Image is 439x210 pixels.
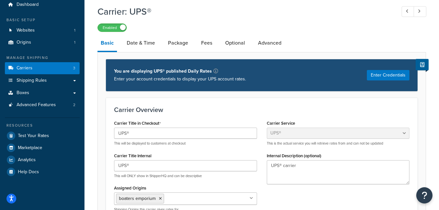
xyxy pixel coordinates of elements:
span: 3 [73,65,75,71]
span: Test Your Rates [18,133,49,139]
label: Carrier Title Internal [114,153,151,158]
button: Enter Credentials [367,70,409,80]
p: This is the actual service you will retrieve rates from and can not be updated [267,141,410,146]
label: Assigned Origins [114,186,146,190]
span: Shipping Rules [17,78,47,83]
span: Advanced Features [17,102,56,108]
a: Advanced Features2 [5,99,80,111]
a: Previous Record [402,6,414,17]
span: 1 [74,28,75,33]
span: 1 [74,40,75,45]
span: Marketplace [18,145,42,151]
span: Dashboard [17,2,39,7]
label: Enabled [98,24,126,32]
a: Next Record [414,6,426,17]
a: Analytics [5,154,80,166]
span: Carriers [17,65,32,71]
button: Open Resource Center [416,187,433,203]
button: Show Help Docs [416,59,429,70]
a: Package [165,35,191,51]
label: Carrier Title in Checkout [114,121,161,126]
span: Boxes [17,90,29,96]
div: Resources [5,123,80,128]
div: Manage Shipping [5,55,80,61]
p: This will be displayed to customers at checkout [114,141,257,146]
textarea: UPS® carrier [267,160,410,184]
li: Origins [5,36,80,49]
a: Advanced [255,35,285,51]
div: Basic Setup [5,17,80,23]
p: You are displaying UPS® published Daily Rates [114,67,246,75]
span: boaters emporium [119,195,156,202]
a: Optional [222,35,248,51]
h1: Carrier: UPS® [97,5,390,18]
span: 2 [73,102,75,108]
li: Carriers [5,62,80,74]
h3: Carrier Overview [114,106,409,113]
a: Websites1 [5,24,80,36]
li: Advanced Features [5,99,80,111]
li: Websites [5,24,80,36]
span: Help Docs [18,169,39,175]
span: Analytics [18,157,36,163]
a: Shipping Rules [5,75,80,87]
a: Origins1 [5,36,80,49]
span: Origins [17,40,31,45]
a: Date & Time [123,35,158,51]
a: Help Docs [5,166,80,178]
a: Marketplace [5,142,80,154]
a: Test Your Rates [5,130,80,142]
p: Enter your account credentials to display your UPS account rates. [114,75,246,83]
a: Fees [198,35,215,51]
label: Carrier Service [267,121,295,126]
span: Websites [17,28,35,33]
a: Boxes [5,87,80,99]
a: Carriers3 [5,62,80,74]
label: Internal Description (optional) [267,153,321,158]
p: This will ONLY show in ShipperHQ and can be descriptive [114,174,257,178]
a: Basic [97,35,117,52]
